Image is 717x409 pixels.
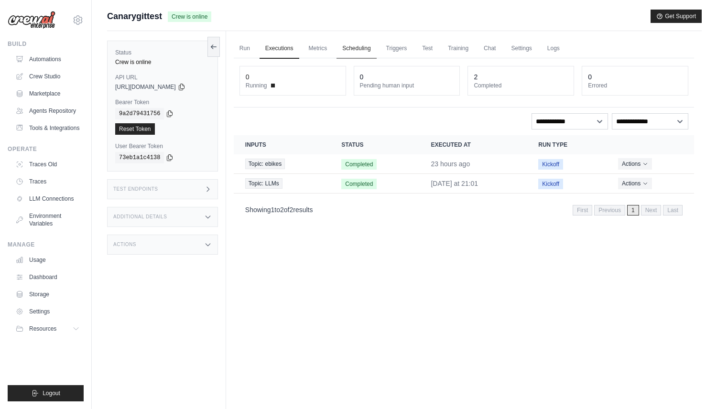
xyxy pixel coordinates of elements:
span: Previous [594,205,625,215]
a: Chat [478,39,501,59]
th: Inputs [234,135,330,154]
dt: Errored [588,82,682,89]
a: Logs [542,39,565,59]
time: September 28, 2025 at 21:40 PDT [431,160,470,168]
a: Crew Studio [11,69,84,84]
code: 9a2d79431756 [115,108,164,119]
a: View execution details for Topic [245,178,318,189]
h3: Actions [113,242,136,248]
button: Get Support [651,10,702,23]
time: September 28, 2025 at 21:01 PDT [431,180,478,187]
a: Environment Variables [11,208,84,231]
div: Crew is online [115,58,210,66]
button: Resources [11,321,84,336]
a: Scheduling [337,39,376,59]
a: View execution details for Topic [245,159,318,169]
span: Logout [43,389,60,397]
label: User Bearer Token [115,142,210,150]
a: Tools & Integrations [11,120,84,136]
span: Running [246,82,267,89]
span: 1 [271,206,275,214]
a: Reset Token [115,123,155,135]
span: Canarygittest [107,10,162,23]
span: 2 [289,206,293,214]
a: Settings [505,39,537,59]
a: Marketplace [11,86,84,101]
a: Triggers [380,39,413,59]
span: Topic: LLMs [245,178,282,189]
a: Settings [11,304,84,319]
button: Actions for execution [618,158,652,170]
span: Next [641,205,662,215]
button: Logout [8,385,84,401]
div: Operate [8,145,84,153]
th: Run Type [527,135,607,154]
nav: Pagination [234,197,694,222]
a: Storage [11,287,84,302]
th: Status [330,135,419,154]
h3: Additional Details [113,214,167,220]
span: Completed [341,179,377,189]
dt: Completed [474,82,568,89]
div: 2 [474,72,478,82]
th: Executed at [419,135,527,154]
a: Usage [11,252,84,268]
a: Dashboard [11,269,84,285]
a: Test [416,39,438,59]
div: 0 [246,72,250,82]
nav: Pagination [573,205,683,215]
span: Resources [29,325,56,333]
div: 0 [588,72,592,82]
span: Completed [341,159,377,170]
a: Metrics [303,39,333,59]
label: Status [115,49,210,56]
img: Logo [8,11,55,29]
a: Traces [11,174,84,189]
span: Last [663,205,683,215]
button: Actions for execution [618,178,652,189]
span: First [573,205,592,215]
div: Build [8,40,84,48]
a: Run [234,39,256,59]
a: Agents Repository [11,103,84,118]
code: 73eb1a1c4138 [115,152,164,163]
span: 1 [627,205,639,215]
span: Kickoff [538,179,563,189]
h3: Test Endpoints [113,186,158,192]
label: Bearer Token [115,98,210,106]
a: Training [442,39,474,59]
span: 2 [280,206,284,214]
a: Traces Old [11,157,84,172]
div: Manage [8,241,84,248]
p: Showing to of results [245,205,313,215]
iframe: Chat Widget [669,363,717,409]
span: Crew is online [168,11,211,22]
label: API URL [115,74,210,81]
div: 0 [360,72,364,82]
a: Automations [11,52,84,67]
section: Crew executions table [234,135,694,222]
span: Kickoff [538,159,563,170]
a: LLM Connections [11,191,84,206]
span: Topic: ebikes [245,159,285,169]
dt: Pending human input [360,82,454,89]
a: Executions [260,39,299,59]
span: [URL][DOMAIN_NAME] [115,83,176,91]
